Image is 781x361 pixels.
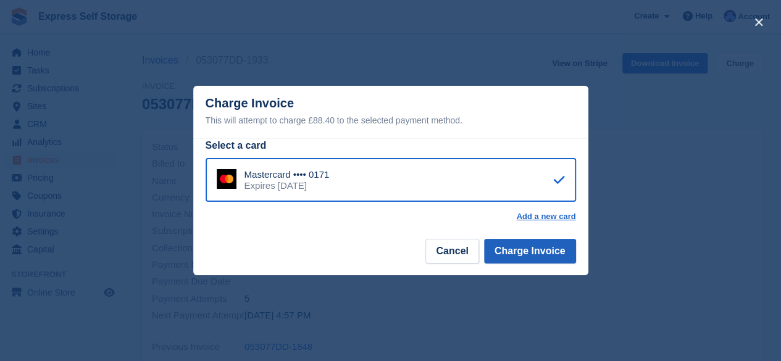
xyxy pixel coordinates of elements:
a: Add a new card [516,212,575,222]
div: Select a card [206,138,576,153]
button: Charge Invoice [484,239,576,263]
button: close [749,12,769,32]
div: Mastercard •••• 0171 [244,169,330,180]
button: Cancel [425,239,478,263]
div: Expires [DATE] [244,180,330,191]
img: Mastercard Logo [217,169,236,189]
div: This will attempt to charge £88.40 to the selected payment method. [206,113,576,128]
div: Charge Invoice [206,96,576,128]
